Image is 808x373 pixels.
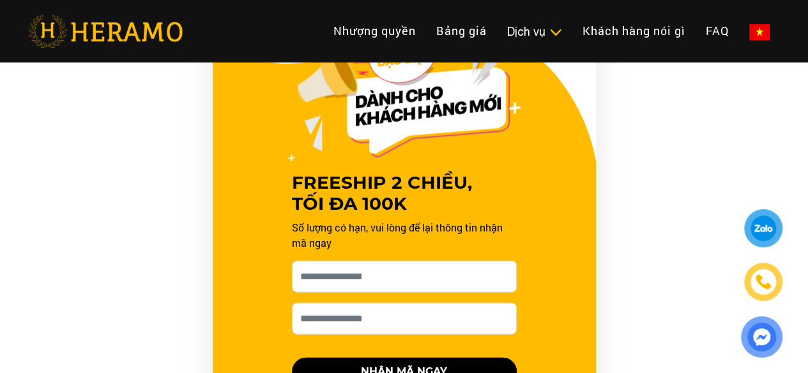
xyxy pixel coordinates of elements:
[507,23,562,40] div: Dịch vụ
[572,17,696,45] a: Khách hàng nói gì
[426,17,497,45] a: Bảng giá
[696,17,739,45] a: FAQ
[756,275,771,289] img: phone-icon
[28,15,183,48] img: heramo-logo.png
[292,172,517,215] h3: FREESHIP 2 CHIỀU, TỐI ĐA 100K
[749,24,770,40] img: vn-flag.png
[292,220,517,251] p: Số lượng có hạn, vui lòng để lại thông tin nhận mã ngay
[549,26,562,39] img: subToggleIcon
[323,17,426,45] a: Nhượng quyền
[746,265,781,299] a: phone-icon
[288,23,521,162] img: Offer Header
